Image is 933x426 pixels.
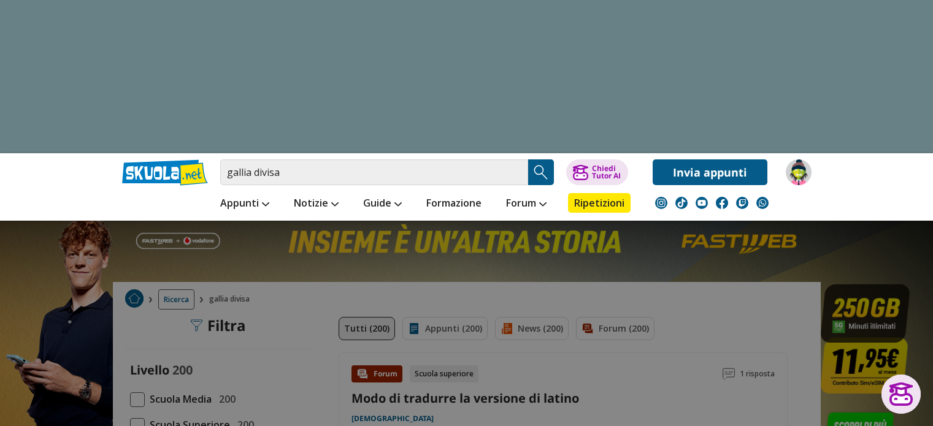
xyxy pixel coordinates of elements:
img: WhatsApp [756,197,769,209]
a: Appunti [217,193,272,215]
img: twitch [736,197,748,209]
img: tiktok [675,197,688,209]
a: Guide [360,193,405,215]
img: facebook [716,197,728,209]
input: Cerca appunti, riassunti o versioni [220,159,528,185]
button: ChiediTutor AI [566,159,628,185]
img: Simone89Skuola [786,159,812,185]
img: Cerca appunti, riassunti o versioni [532,163,550,181]
img: instagram [655,197,667,209]
a: Notizie [291,193,342,215]
a: Ripetizioni [568,193,631,213]
img: youtube [696,197,708,209]
a: Formazione [423,193,485,215]
a: Forum [503,193,550,215]
a: Invia appunti [653,159,767,185]
div: Chiedi Tutor AI [592,165,621,180]
button: Search Button [528,159,554,185]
